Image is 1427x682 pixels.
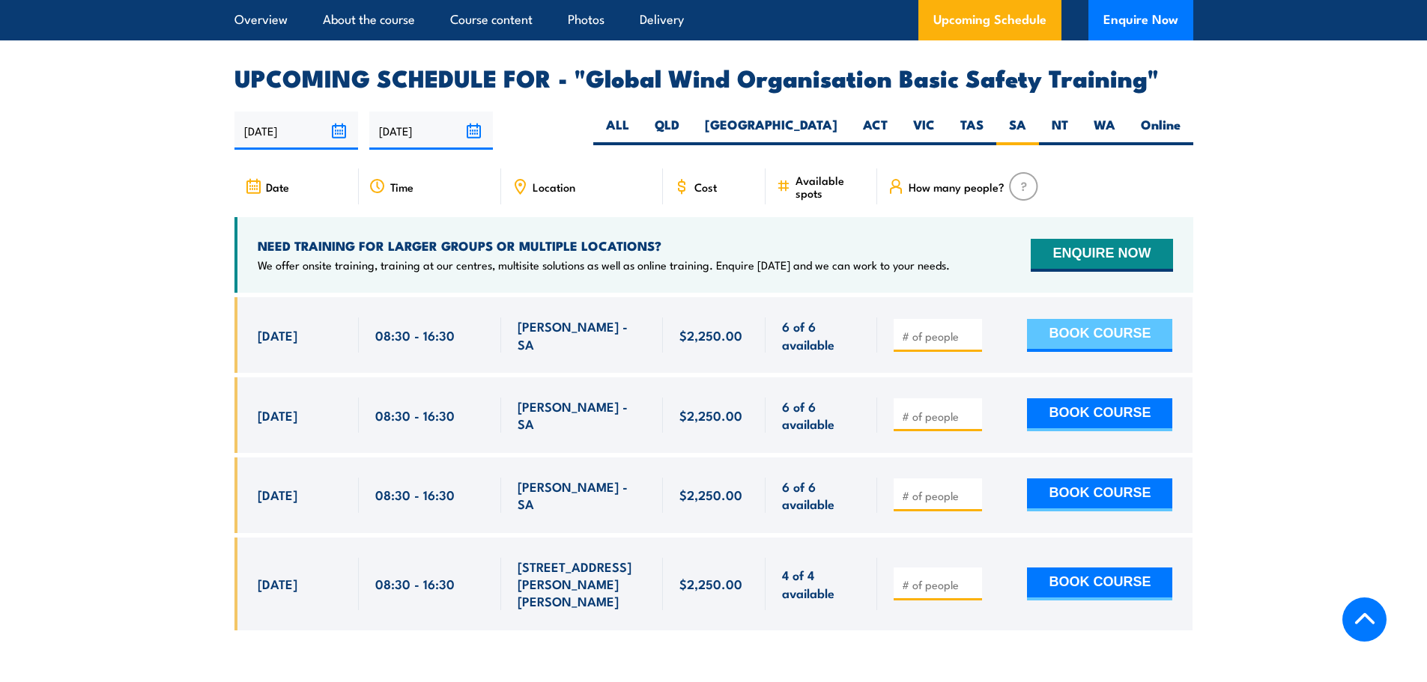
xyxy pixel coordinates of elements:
label: SA [996,116,1039,145]
span: Time [390,180,413,193]
span: [DATE] [258,575,297,592]
p: We offer onsite training, training at our centres, multisite solutions as well as online training... [258,258,950,273]
span: [PERSON_NAME] - SA [518,478,646,513]
span: [DATE] [258,326,297,344]
span: 6 of 6 available [782,478,861,513]
span: $2,250.00 [679,575,742,592]
span: [PERSON_NAME] - SA [518,317,646,353]
span: $2,250.00 [679,407,742,424]
span: 08:30 - 16:30 [375,575,455,592]
h2: UPCOMING SCHEDULE FOR - "Global Wind Organisation Basic Safety Training" [234,67,1193,88]
span: Date [266,180,289,193]
span: [DATE] [258,486,297,503]
span: [STREET_ADDRESS][PERSON_NAME][PERSON_NAME] [518,558,646,610]
input: From date [234,112,358,150]
span: $2,250.00 [679,326,742,344]
button: BOOK COURSE [1027,398,1172,431]
label: Online [1128,116,1193,145]
label: ALL [593,116,642,145]
input: # of people [902,577,977,592]
span: How many people? [909,180,1005,193]
input: To date [369,112,493,150]
button: ENQUIRE NOW [1031,239,1172,272]
span: 6 of 6 available [782,317,861,353]
span: $2,250.00 [679,486,742,503]
label: QLD [642,116,692,145]
button: BOOK COURSE [1027,478,1172,511]
button: BOOK COURSE [1027,567,1172,600]
input: # of people [902,488,977,503]
input: # of people [902,409,977,424]
span: Cost [694,180,717,193]
span: 6 of 6 available [782,398,861,433]
span: [DATE] [258,407,297,424]
label: WA [1081,116,1128,145]
span: Available spots [796,174,867,199]
label: ACT [850,116,900,145]
span: 08:30 - 16:30 [375,407,455,424]
span: [PERSON_NAME] - SA [518,398,646,433]
label: VIC [900,116,948,145]
label: NT [1039,116,1081,145]
label: [GEOGRAPHIC_DATA] [692,116,850,145]
span: 08:30 - 16:30 [375,326,455,344]
span: 4 of 4 available [782,566,861,601]
span: 08:30 - 16:30 [375,486,455,503]
h4: NEED TRAINING FOR LARGER GROUPS OR MULTIPLE LOCATIONS? [258,237,950,254]
span: Location [533,180,575,193]
button: BOOK COURSE [1027,319,1172,352]
label: TAS [948,116,996,145]
input: # of people [902,329,977,344]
